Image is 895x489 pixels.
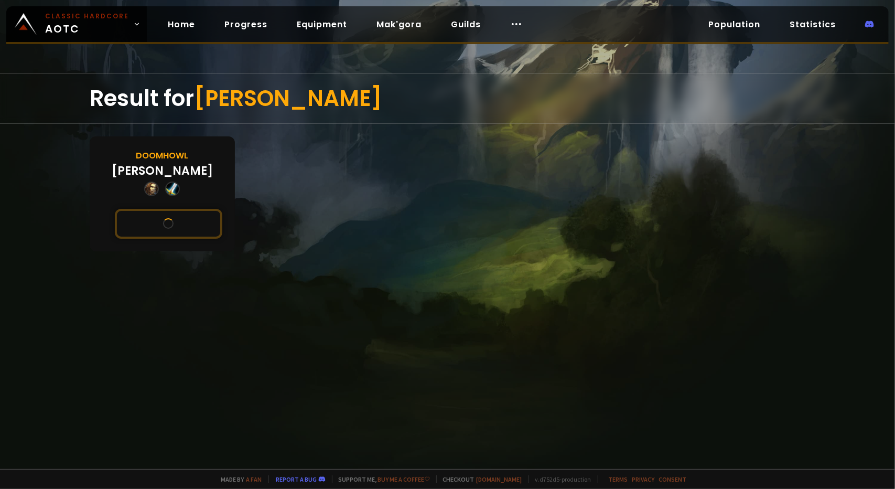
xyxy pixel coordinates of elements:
[632,475,655,483] a: Privacy
[378,475,430,483] a: Buy me a coffee
[443,14,489,35] a: Guilds
[215,475,262,483] span: Made by
[700,14,769,35] a: Population
[332,475,430,483] span: Support me,
[115,209,222,239] button: See this character
[136,149,188,162] div: Doomhowl
[45,12,129,21] small: Classic Hardcore
[90,74,806,123] div: Result for
[477,475,522,483] a: [DOMAIN_NAME]
[659,475,687,483] a: Consent
[781,14,844,35] a: Statistics
[246,475,262,483] a: a fan
[609,475,628,483] a: Terms
[6,6,147,42] a: Classic HardcoreAOTC
[45,12,129,37] span: AOTC
[288,14,355,35] a: Equipment
[368,14,430,35] a: Mak'gora
[216,14,276,35] a: Progress
[194,83,382,114] span: [PERSON_NAME]
[436,475,522,483] span: Checkout
[159,14,203,35] a: Home
[112,162,213,179] div: [PERSON_NAME]
[276,475,317,483] a: Report a bug
[529,475,591,483] span: v. d752d5 - production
